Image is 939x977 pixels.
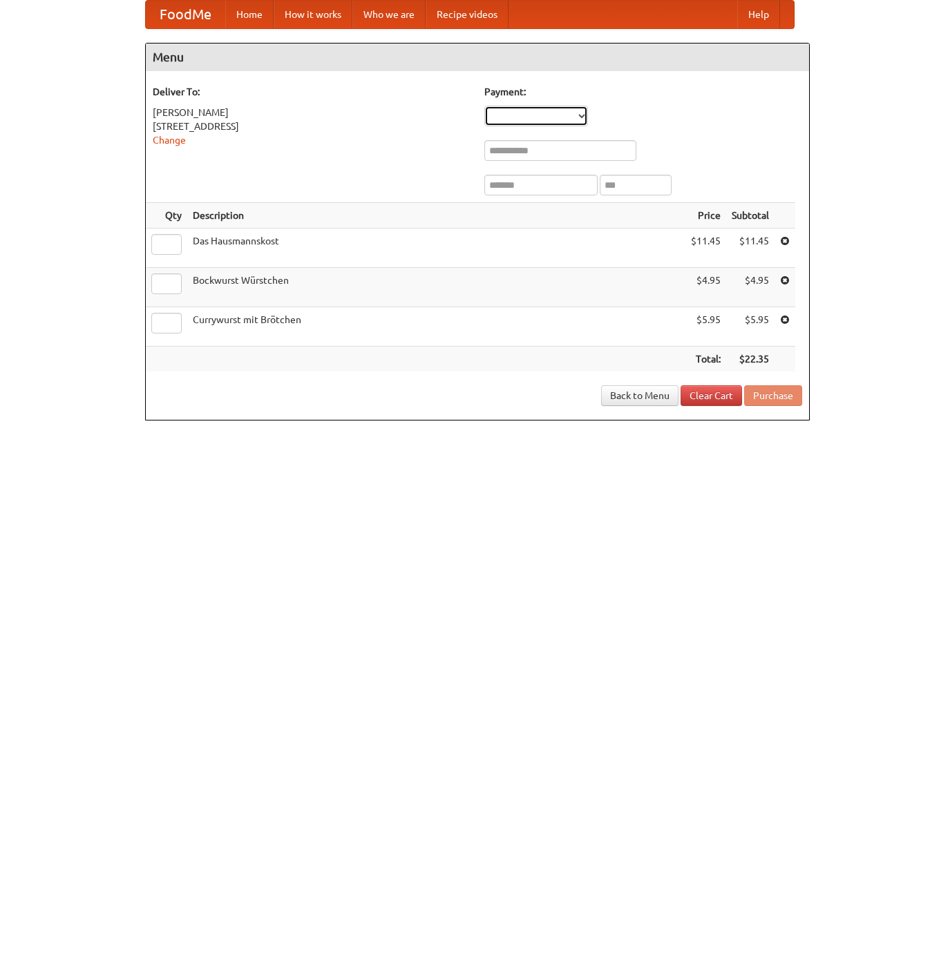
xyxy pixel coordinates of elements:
[153,85,471,99] h5: Deliver To:
[146,43,809,71] h4: Menu
[187,268,685,307] td: Bockwurst Würstchen
[726,203,775,229] th: Subtotal
[187,229,685,268] td: Das Hausmannskost
[484,85,802,99] h5: Payment:
[685,203,726,229] th: Price
[146,1,225,28] a: FoodMe
[685,307,726,347] td: $5.95
[681,385,742,406] a: Clear Cart
[225,1,274,28] a: Home
[744,385,802,406] button: Purchase
[153,135,186,146] a: Change
[726,229,775,268] td: $11.45
[726,268,775,307] td: $4.95
[187,203,685,229] th: Description
[726,347,775,372] th: $22.35
[352,1,426,28] a: Who we are
[601,385,679,406] a: Back to Menu
[187,307,685,347] td: Currywurst mit Brötchen
[685,268,726,307] td: $4.95
[274,1,352,28] a: How it works
[685,347,726,372] th: Total:
[737,1,780,28] a: Help
[153,106,471,119] div: [PERSON_NAME]
[153,119,471,133] div: [STREET_ADDRESS]
[146,203,187,229] th: Qty
[685,229,726,268] td: $11.45
[426,1,509,28] a: Recipe videos
[726,307,775,347] td: $5.95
